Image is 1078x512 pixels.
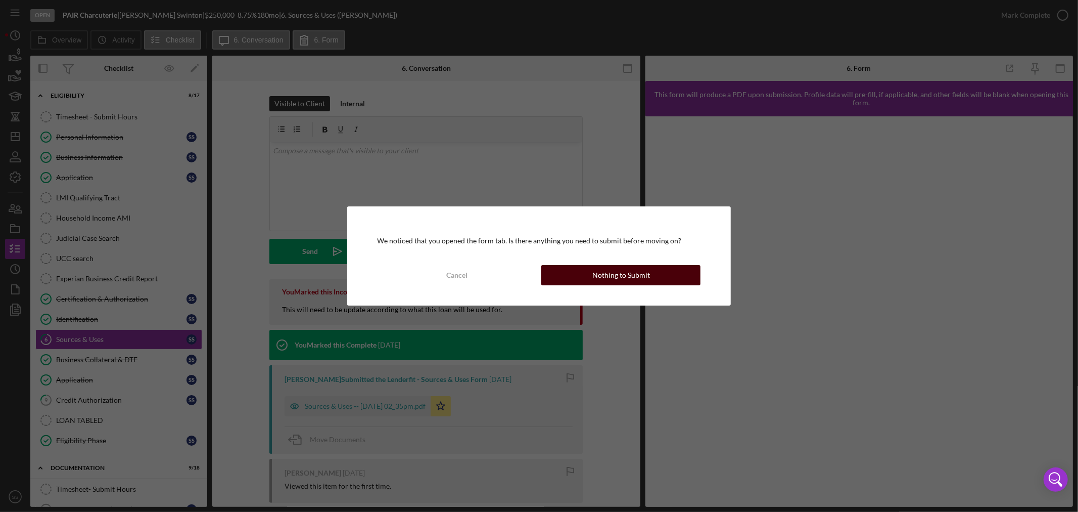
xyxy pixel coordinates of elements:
[592,265,650,285] div: Nothing to Submit
[1044,467,1068,492] div: Open Intercom Messenger
[378,237,701,245] div: We noticed that you opened the form tab. Is there anything you need to submit before moving on?
[378,265,537,285] button: Cancel
[446,265,467,285] div: Cancel
[541,265,700,285] button: Nothing to Submit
